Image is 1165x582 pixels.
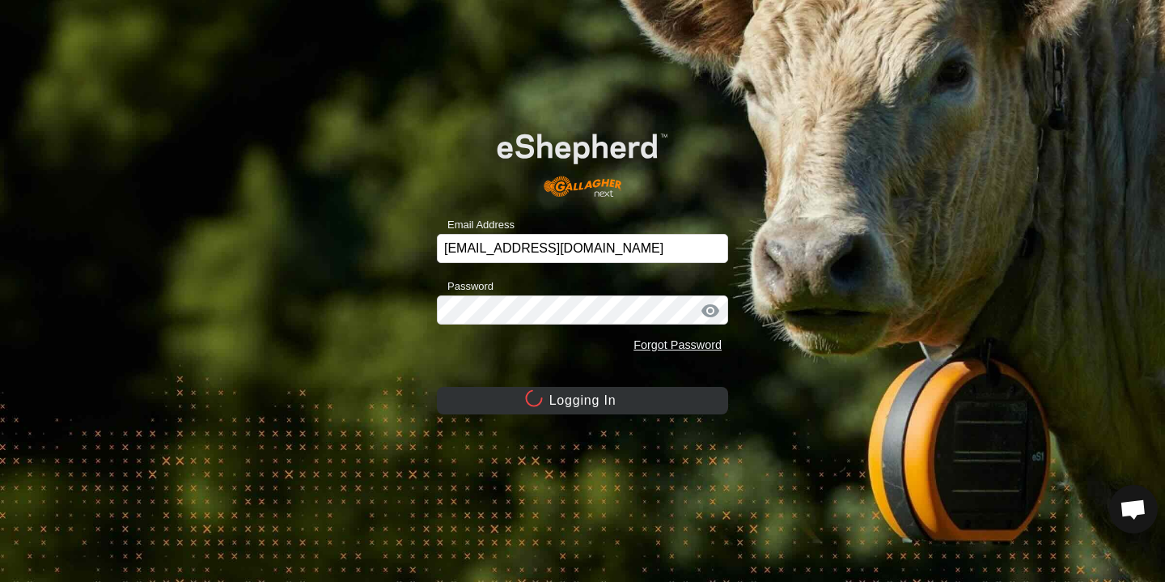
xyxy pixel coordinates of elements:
button: Logging In [437,387,728,414]
a: Open chat [1109,485,1158,533]
label: Email Address [437,217,515,233]
img: E-shepherd Logo [466,109,699,209]
label: Password [437,278,494,295]
a: Forgot Password [633,338,722,351]
input: Email Address [437,234,728,263]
